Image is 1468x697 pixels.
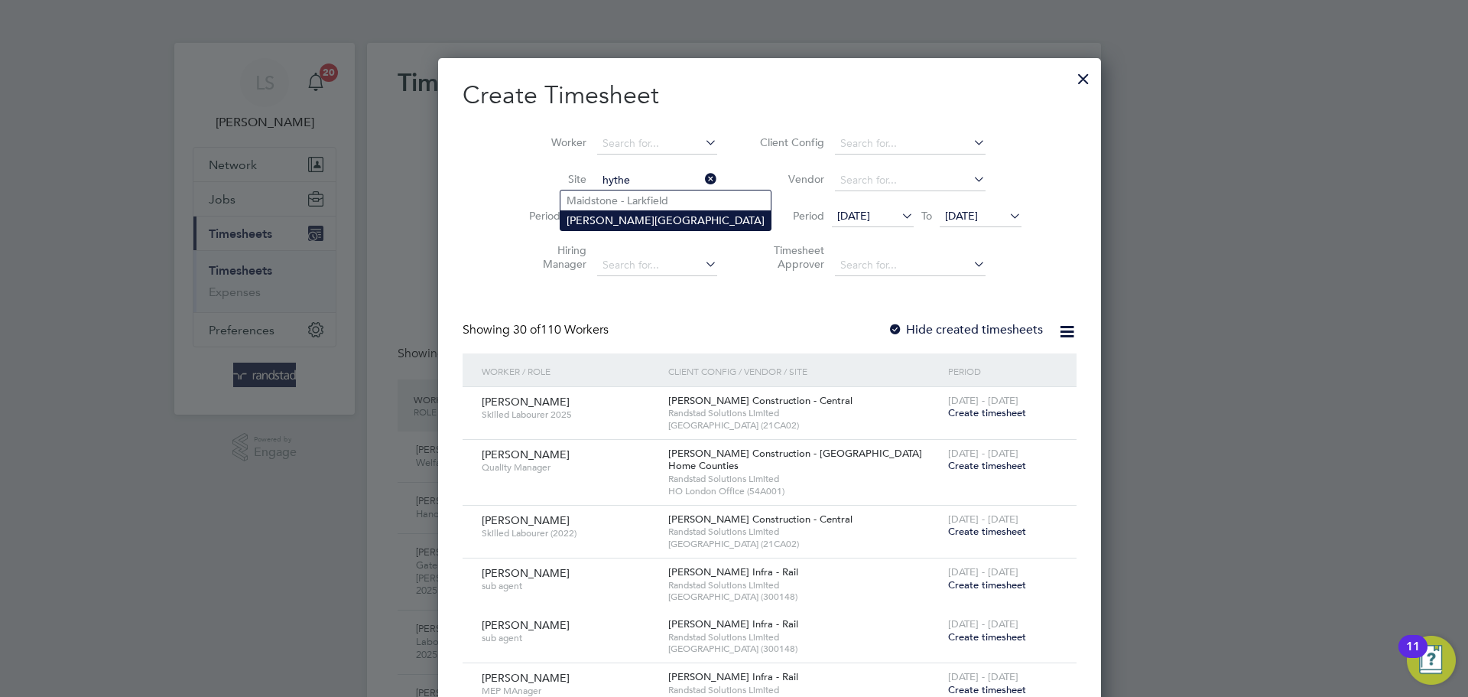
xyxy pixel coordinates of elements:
div: Showing [463,322,612,338]
span: Create timesheet [948,459,1026,472]
div: Worker / Role [478,353,664,389]
span: [PERSON_NAME] [482,513,570,527]
span: Create timesheet [948,578,1026,591]
label: Site [518,172,586,186]
label: Vendor [755,172,824,186]
span: Create timesheet [948,683,1026,696]
input: Search for... [597,170,717,191]
input: Search for... [835,255,986,276]
input: Search for... [835,170,986,191]
span: [PERSON_NAME] [482,618,570,632]
label: Timesheet Approver [755,243,824,271]
span: Create timesheet [948,630,1026,643]
span: [DATE] - [DATE] [948,394,1018,407]
input: Search for... [835,133,986,155]
span: [GEOGRAPHIC_DATA] (21CA02) [668,538,940,550]
span: sub agent [482,580,657,592]
span: [PERSON_NAME] Construction - Central [668,513,853,526]
label: Client Config [755,135,824,149]
span: [PERSON_NAME] Infra - Rail [668,670,798,683]
span: HO London Office (54A001) [668,485,940,497]
span: [PERSON_NAME] Infra - Rail [668,565,798,578]
span: [PERSON_NAME] Construction - [GEOGRAPHIC_DATA] Home Counties [668,447,922,473]
span: Create timesheet [948,406,1026,419]
span: Skilled Labourer 2025 [482,409,657,421]
div: Client Config / Vendor / Site [664,353,944,389]
span: Skilled Labourer (2022) [482,527,657,539]
span: [PERSON_NAME] [482,395,570,409]
span: Create timesheet [948,525,1026,538]
input: Search for... [597,133,717,155]
span: Randstad Solutions Limited [668,473,940,485]
span: [DATE] - [DATE] [948,513,1018,526]
label: Hide created timesheets [888,322,1043,337]
span: [GEOGRAPHIC_DATA] (21CA02) [668,419,940,432]
span: Randstad Solutions Limited [668,684,940,696]
span: Quality Manager [482,461,657,474]
h2: Create Timesheet [463,80,1077,112]
span: [PERSON_NAME] Construction - Central [668,394,853,407]
label: Worker [518,135,586,149]
span: [PERSON_NAME] [482,448,570,461]
span: [DATE] - [DATE] [948,670,1018,683]
span: [GEOGRAPHIC_DATA] (300148) [668,643,940,655]
span: 30 of [513,322,541,337]
span: [PERSON_NAME] Infra - Rail [668,617,798,630]
span: sub agent [482,632,657,644]
span: [DATE] - [DATE] [948,617,1018,630]
li: [PERSON_NAME][GEOGRAPHIC_DATA] [560,210,771,230]
li: Maidstone - Larkfield [560,191,771,210]
div: 11 [1406,647,1420,666]
label: Period Type [518,209,586,223]
span: [PERSON_NAME] [482,566,570,580]
button: Open Resource Center, 11 new notifications [1407,636,1456,685]
span: To [917,206,937,226]
span: Randstad Solutions Limited [668,631,940,643]
span: Randstad Solutions Limited [668,407,940,419]
span: [DATE] - [DATE] [948,447,1018,460]
span: [PERSON_NAME] [482,671,570,685]
span: Randstad Solutions Limited [668,579,940,591]
span: [DATE] [837,209,870,223]
span: Randstad Solutions Limited [668,526,940,538]
span: MEP MAnager [482,685,657,697]
label: Period [755,209,824,223]
input: Search for... [597,255,717,276]
span: [GEOGRAPHIC_DATA] (300148) [668,591,940,603]
div: Period [944,353,1061,389]
span: 110 Workers [513,322,609,337]
span: [DATE] - [DATE] [948,565,1018,578]
label: Hiring Manager [518,243,586,271]
span: [DATE] [945,209,978,223]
